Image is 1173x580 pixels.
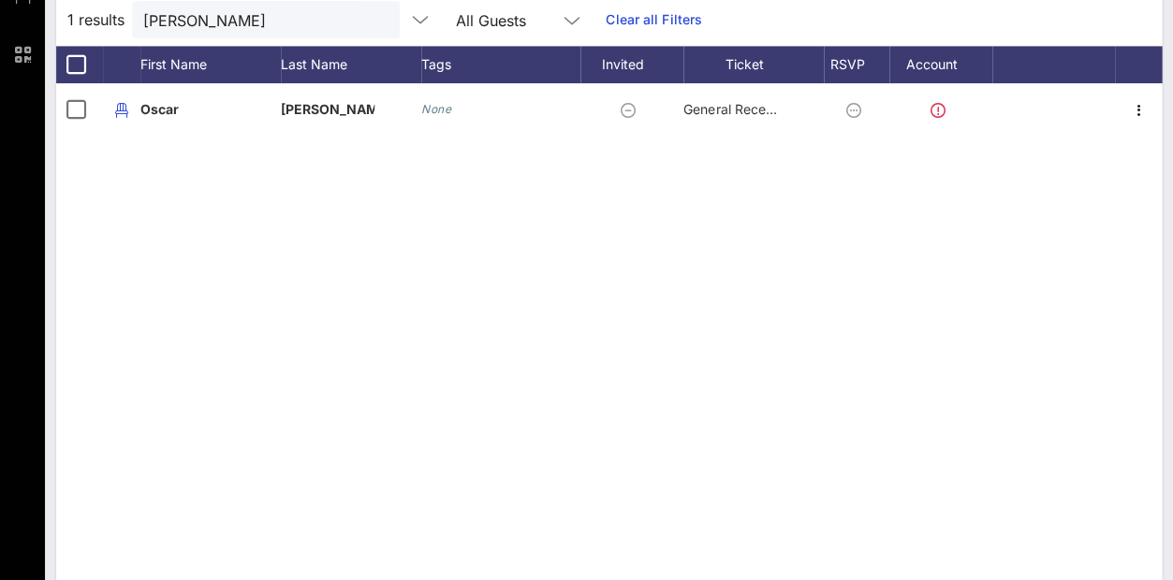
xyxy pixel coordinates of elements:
[445,1,594,38] div: All Guests
[683,46,824,83] div: Ticket
[67,8,125,31] span: 1 results
[281,83,374,136] p: [PERSON_NAME]
[889,46,992,83] div: Account
[683,101,796,117] span: General Reception
[824,46,889,83] div: RSVP
[140,83,234,136] p: Oscar
[421,46,580,83] div: Tags
[421,102,451,116] i: None
[580,46,683,83] div: Invited
[606,9,702,30] a: Clear all Filters
[456,12,526,29] div: All Guests
[140,46,281,83] div: First Name
[281,46,421,83] div: Last Name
